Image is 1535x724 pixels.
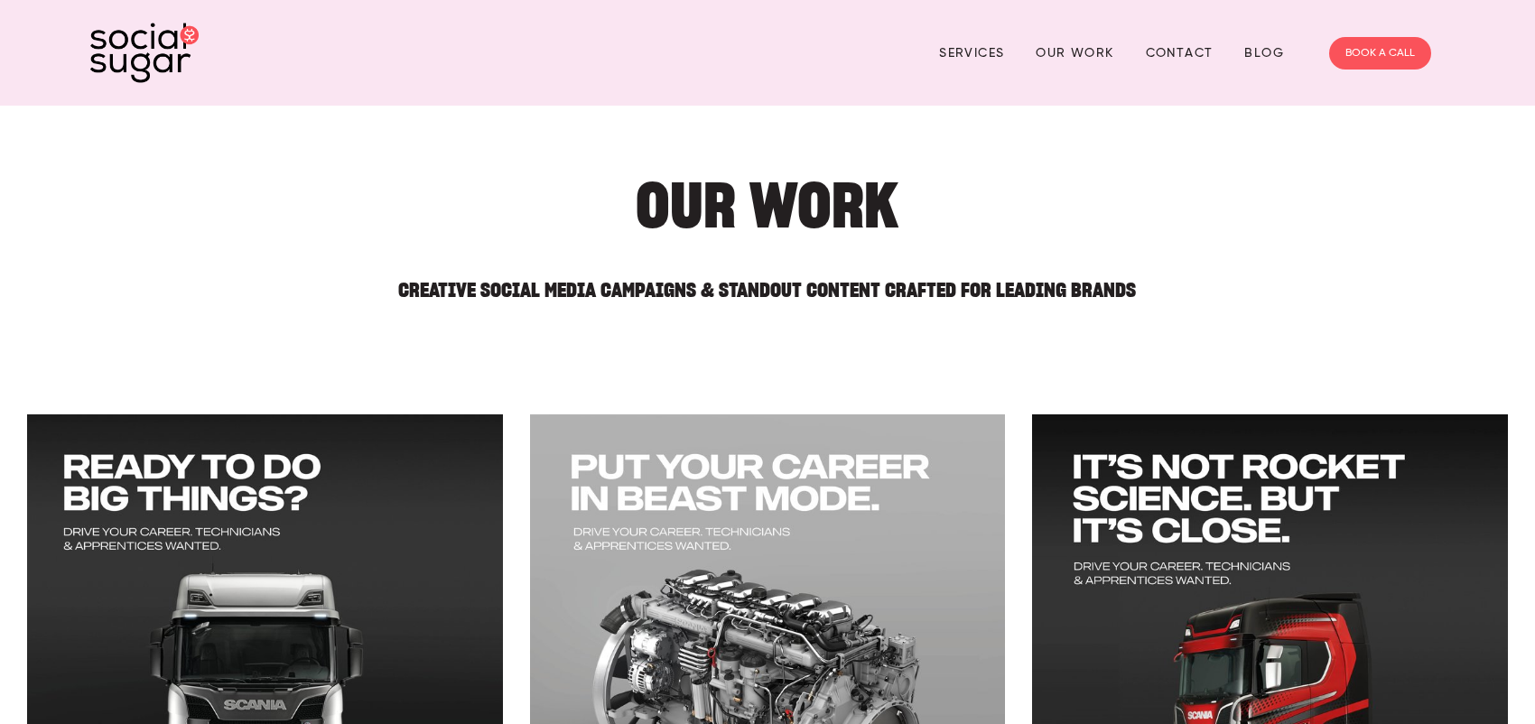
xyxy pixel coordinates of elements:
[1146,39,1214,67] a: Contact
[182,264,1352,300] h2: Creative Social Media Campaigns & Standout Content Crafted for Leading Brands
[1036,39,1113,67] a: Our Work
[182,178,1352,233] h1: Our Work
[90,23,199,83] img: SocialSugar
[1244,39,1284,67] a: Blog
[939,39,1004,67] a: Services
[1329,37,1431,70] a: BOOK A CALL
